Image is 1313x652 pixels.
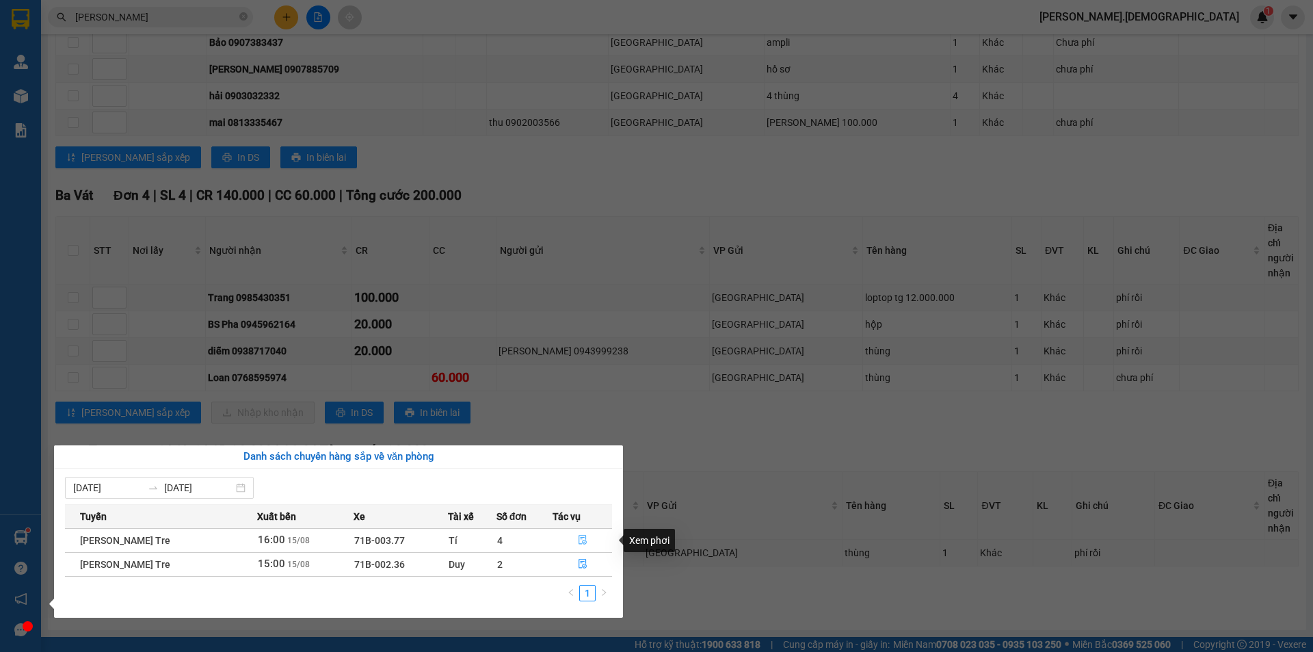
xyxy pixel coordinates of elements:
[553,530,611,551] button: file-done
[257,509,296,524] span: Xuất bến
[578,559,587,570] span: file-done
[600,588,608,597] span: right
[65,449,612,465] div: Danh sách chuyến hàng sắp về văn phòng
[148,482,159,493] span: to
[258,558,285,570] span: 15:00
[596,585,612,601] li: Next Page
[449,557,496,572] div: Duy
[80,509,107,524] span: Tuyến
[496,509,527,524] span: Số đơn
[553,509,581,524] span: Tác vụ
[449,533,496,548] div: Tí
[497,559,503,570] span: 2
[596,585,612,601] button: right
[73,480,142,495] input: Từ ngày
[148,482,159,493] span: swap-right
[354,509,365,524] span: Xe
[287,536,310,545] span: 15/08
[578,535,587,546] span: file-done
[579,585,596,601] li: 1
[580,586,595,601] a: 1
[354,535,405,546] span: 71B-003.77
[354,559,405,570] span: 71B-002.36
[567,588,575,597] span: left
[287,560,310,569] span: 15/08
[563,585,579,601] li: Previous Page
[563,585,579,601] button: left
[553,553,611,575] button: file-done
[448,509,474,524] span: Tài xế
[624,529,675,552] div: Xem phơi
[258,534,285,546] span: 16:00
[497,535,503,546] span: 4
[164,480,233,495] input: Đến ngày
[80,535,170,546] span: [PERSON_NAME] Tre
[80,559,170,570] span: [PERSON_NAME] Tre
